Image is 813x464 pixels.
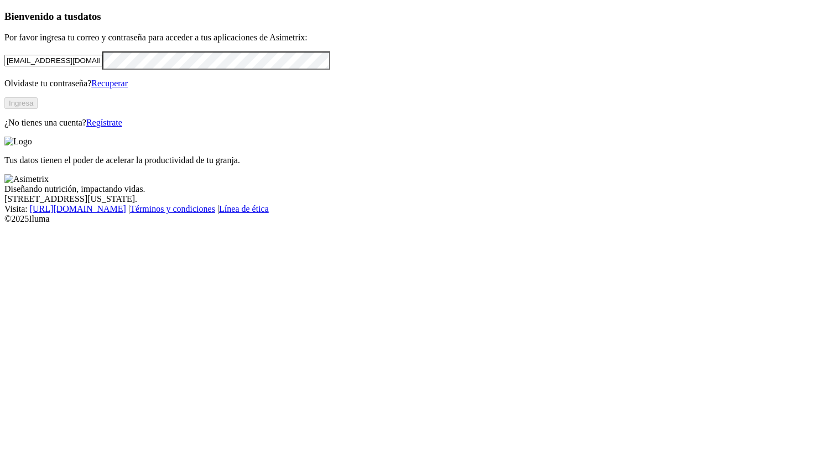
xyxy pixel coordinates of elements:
div: [STREET_ADDRESS][US_STATE]. [4,194,809,204]
p: Olvidaste tu contraseña? [4,79,809,88]
span: datos [77,11,101,22]
img: Logo [4,137,32,147]
a: [URL][DOMAIN_NAME] [30,204,126,213]
a: Términos y condiciones [130,204,215,213]
a: Línea de ética [219,204,269,213]
input: Tu correo [4,55,102,66]
div: © 2025 Iluma [4,214,809,224]
p: Por favor ingresa tu correo y contraseña para acceder a tus aplicaciones de Asimetrix: [4,33,809,43]
p: Tus datos tienen el poder de acelerar la productividad de tu granja. [4,155,809,165]
h3: Bienvenido a tus [4,11,809,23]
button: Ingresa [4,97,38,109]
a: Regístrate [86,118,122,127]
img: Asimetrix [4,174,49,184]
div: Visita : | | [4,204,809,214]
p: ¿No tienes una cuenta? [4,118,809,128]
a: Recuperar [91,79,128,88]
div: Diseñando nutrición, impactando vidas. [4,184,809,194]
